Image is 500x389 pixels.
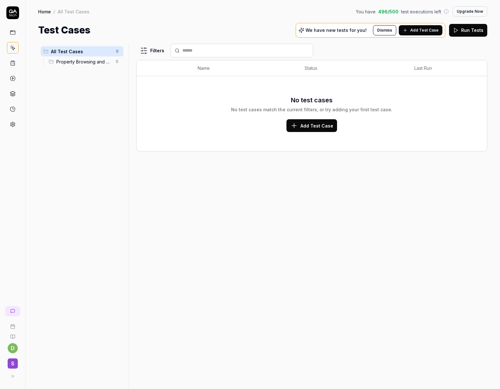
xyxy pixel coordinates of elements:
[399,25,442,35] button: Add Test Case
[291,95,333,105] h3: No test cases
[356,8,376,15] span: You have
[298,60,408,76] th: Status
[8,343,18,353] button: d
[38,8,51,15] a: Home
[56,58,112,65] span: Property Browsing and Booking
[3,329,23,339] a: Documentation
[300,122,333,129] span: Add Test Case
[449,24,487,37] button: Run Tests
[401,8,441,15] span: test executions left
[136,44,168,57] button: Filters
[38,23,90,37] h1: Test Cases
[113,58,121,65] span: 0
[410,27,439,33] span: Add Test Case
[46,56,123,67] div: Drag to reorderProperty Browsing and Booking0
[3,319,23,329] a: Book a call with us
[58,8,89,15] div: All Test Cases
[191,60,298,76] th: Name
[5,306,20,316] a: New conversation
[8,358,18,369] span: S
[306,28,367,33] p: We have new tests for you!
[378,8,398,15] span: 496 / 500
[408,60,474,76] th: Last Run
[231,106,392,113] div: No test cases match the current filters, or try adding your first test case.
[53,8,55,15] div: /
[113,48,121,55] span: 0
[453,6,487,17] button: Upgrade Now
[286,119,337,132] button: Add Test Case
[51,48,112,55] span: All Test Cases
[3,353,23,370] button: S
[373,25,396,35] button: Dismiss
